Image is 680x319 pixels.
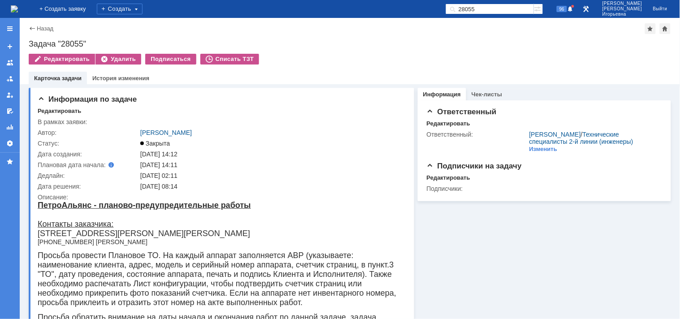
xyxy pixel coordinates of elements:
div: Ответственный: [427,131,528,138]
a: Создать заявку [3,39,17,54]
div: Дедлайн: [38,172,139,179]
a: [PERSON_NAME] [529,131,581,138]
div: Сделать домашней страницей [660,23,671,34]
div: [DATE] 08:14 [140,183,402,190]
span: Игорьевна [602,12,642,17]
div: Подписчики: [427,185,528,192]
a: Чек-листы [472,91,502,98]
div: Статус: [38,140,139,147]
div: Редактировать [38,108,81,115]
div: Создать [97,4,143,14]
span: Ответственный [427,108,497,116]
div: Описание: [38,194,403,201]
div: Дата решения: [38,183,139,190]
span: включают: [78,229,107,236]
span: Закрыта [140,140,170,147]
span: [PERSON_NAME] [602,6,642,12]
span: Информация по задаче [38,95,137,103]
a: Заявки на командах [3,56,17,70]
div: Редактировать [427,120,470,127]
a: Перейти на домашнюю страницу [11,5,18,13]
span: [PERSON_NAME] [602,1,642,6]
div: [DATE] 02:11 [140,172,402,179]
a: Заявки в моей ответственности [3,72,17,86]
a: Информация [423,91,461,98]
a: История изменения [92,75,149,82]
a: Карточка задачи [34,75,82,82]
span: чистку стекла экспонирования, [19,252,103,259]
a: Отчеты [3,120,17,134]
div: Добавить в избранное [645,23,656,34]
div: Плановая дата начала: [38,161,128,168]
span: чистку роликов захвата и регистрации бумаги, [19,260,143,267]
div: Изменить [529,146,558,153]
a: [PERSON_NAME] [140,129,192,136]
a: Мои согласования [3,104,17,118]
div: [DATE] 14:12 [140,151,402,158]
img: logo [11,5,18,13]
div: Редактировать [427,174,470,181]
div: / [529,131,658,145]
div: В рамках заявки: [38,118,139,125]
span: настройку режимов оборудования под задачи пользователя (при необходимости), [19,267,237,274]
a: Перейти в интерфейс администратора [581,4,592,14]
a: Назад [37,25,53,32]
span: Расширенный поиск [534,4,543,13]
a: Мои заявки [3,88,17,102]
span: Подписчики на задачу [427,162,522,170]
span: фиксацию показаний текущих счетчиков при условии наличия данной функции на оборудовании, [19,290,281,297]
a: Настройки [3,136,17,151]
div: [DATE] 14:11 [140,161,402,168]
a: Технические специалисты 2-й линии (инженеры) [529,131,633,145]
span: 96 [557,6,567,12]
div: Автор: [38,129,139,136]
div: Задача "28055" [29,39,671,48]
div: Дата создания: [38,151,139,158]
